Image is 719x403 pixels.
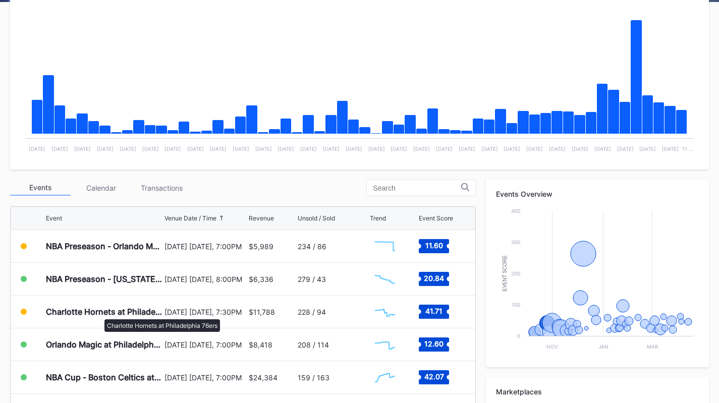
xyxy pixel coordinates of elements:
text: Jan [598,343,609,350]
text: [DATE] [459,146,475,152]
text: [DATE] [29,146,45,152]
text: Nov [547,343,559,350]
text: [DATE] [436,146,453,152]
text: [DATE] [51,146,68,152]
div: Unsold / Sold [298,214,335,222]
div: [DATE] [DATE], 7:00PM [164,242,246,251]
div: Trend [370,214,386,222]
div: [DATE] [DATE], 7:00PM [164,340,246,349]
text: 300 [511,239,520,245]
text: 11.60 [425,241,443,250]
svg: Chart title [496,206,698,357]
svg: Chart title [370,299,400,324]
div: 228 / 94 [298,308,326,316]
text: [DATE] [300,146,317,152]
div: NBA Cup - Boston Celtics at Philadelphia 76ers [46,372,162,382]
text: [DATE] [368,146,385,152]
div: Events [10,180,71,196]
svg: Chart title [20,8,699,159]
div: Revenue [249,214,274,222]
text: [DATE] [526,146,543,152]
text: [DATE] [504,146,520,152]
div: Orlando Magic at Philadelphia 76ers [46,339,162,350]
div: 234 / 86 [298,242,326,251]
text: [DATE] [233,146,249,152]
text: [DATE] [572,146,588,152]
div: [DATE] [DATE], 8:00PM [164,275,246,283]
svg: Chart title [370,332,400,357]
text: [DATE] [413,146,430,152]
div: [DATE] [DATE], 7:00PM [164,373,246,382]
text: [DATE] [481,146,498,152]
text: [DATE] [323,146,340,152]
text: [DATE] [662,146,679,152]
text: Mar [647,343,659,350]
text: [DATE] [617,146,634,152]
div: $6,336 [249,275,273,283]
text: 41.71 [425,307,443,315]
svg: Chart title [370,234,400,259]
text: [DATE] [74,146,91,152]
text: [DATE] [164,146,181,152]
text: 42.07 [424,372,444,381]
text: [DATE] [97,146,114,152]
div: Venue Date / Time [164,214,216,222]
div: Marketplaces [496,387,699,396]
div: NBA Preseason - [US_STATE] Timberwolves at Philadelphia 76ers [46,274,162,284]
div: $11,788 [249,308,275,316]
input: Search [373,184,461,192]
text: [DATE] [120,146,136,152]
text: 11 … [682,146,693,152]
svg: Chart title [370,365,400,390]
div: 159 / 163 [298,373,329,382]
div: 208 / 114 [298,340,329,349]
text: [DATE] [278,146,294,152]
text: [DATE] [187,146,204,152]
text: [DATE] [255,146,272,152]
div: NBA Preseason - Orlando Magic at Philadelphia 76ers [46,241,162,251]
svg: Chart title [370,266,400,292]
div: Calendar [71,180,131,196]
text: [DATE] [391,146,407,152]
text: [DATE] [639,146,656,152]
text: [DATE] [549,146,566,152]
text: 12.60 [424,339,444,348]
text: Event Score [502,255,508,292]
div: Event Score [419,214,453,222]
div: Events Overview [496,190,699,198]
div: [DATE] [DATE], 7:30PM [164,308,246,316]
text: 200 [511,270,520,276]
text: [DATE] [346,146,362,152]
text: [DATE] [594,146,611,152]
div: Charlotte Hornets at Philadelphia 76ers [46,307,162,317]
div: $8,418 [249,340,272,349]
text: 0 [517,333,520,339]
div: 279 / 43 [298,275,326,283]
div: $5,989 [249,242,273,251]
div: Event [46,214,62,222]
text: [DATE] [210,146,227,152]
text: 20.84 [424,274,444,282]
div: $24,384 [249,373,278,382]
text: 400 [511,208,520,214]
text: [DATE] [142,146,159,152]
text: 100 [512,302,520,308]
div: Transactions [131,180,192,196]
